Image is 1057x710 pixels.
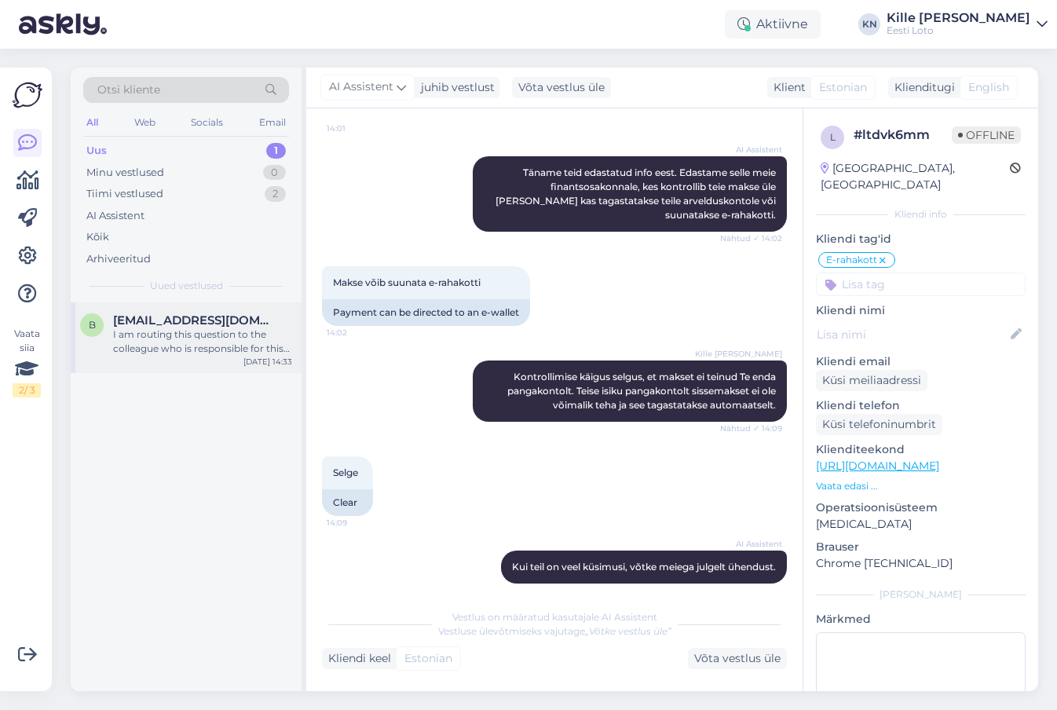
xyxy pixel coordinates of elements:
div: Küsi meiliaadressi [816,370,927,391]
div: # ltdvk6mm [854,126,952,145]
span: Offline [952,126,1021,144]
div: Võta vestlus üle [688,648,787,669]
span: 14:02 [327,327,386,339]
div: Küsi telefoninumbrit [816,414,942,435]
div: [PERSON_NAME] [816,587,1026,602]
p: Kliendi tag'id [816,231,1026,247]
div: Aktiivne [725,10,821,38]
a: [URL][DOMAIN_NAME] [816,459,939,473]
span: 14:09 [327,517,386,529]
span: 14:01 [327,123,386,134]
div: I am routing this question to the colleague who is responsible for this topic. The reply might ta... [113,328,292,356]
div: Klient [767,79,806,96]
span: Nähtud ✓ 14:02 [720,232,782,244]
input: Lisa nimi [817,326,1008,343]
span: Nähtud ✓ 14:09 [720,423,782,434]
span: Selge [333,467,358,478]
div: Võta vestlus üle [512,77,611,98]
p: Operatsioonisüsteem [816,500,1026,516]
div: Kille [PERSON_NAME] [887,12,1030,24]
span: Makse võib suunata e-rahakotti [333,276,481,288]
div: Tiimi vestlused [86,186,163,202]
div: Email [256,112,289,133]
p: Märkmed [816,611,1026,628]
div: Payment can be directed to an e-wallet [322,299,530,326]
div: 0 [263,165,286,181]
p: Kliendi nimi [816,302,1026,319]
p: [MEDICAL_DATA] [816,516,1026,532]
i: „Võtke vestlus üle” [585,625,671,637]
p: Vaata edasi ... [816,479,1026,493]
span: Estonian [819,79,867,96]
div: Uus [86,143,107,159]
a: Kille [PERSON_NAME]Eesti Loto [887,12,1048,37]
div: Vaata siia [13,327,41,397]
span: AI Assistent [723,144,782,156]
div: 2 [265,186,286,202]
p: Klienditeekond [816,441,1026,458]
div: Web [131,112,159,133]
div: Klienditugi [888,79,955,96]
div: Arhiveeritud [86,251,151,267]
input: Lisa tag [816,273,1026,296]
span: Estonian [404,650,452,667]
span: Uued vestlused [150,279,223,293]
div: Eesti Loto [887,24,1030,37]
div: All [83,112,101,133]
p: Kliendi telefon [816,397,1026,414]
p: Brauser [816,539,1026,555]
div: [GEOGRAPHIC_DATA], [GEOGRAPHIC_DATA] [821,160,1010,193]
span: E-rahakott [826,255,877,265]
div: AI Assistent [86,208,144,224]
div: Clear [322,489,373,516]
span: b [89,319,96,331]
span: Otsi kliente [97,82,160,98]
div: [DATE] 14:33 [243,356,292,368]
span: batulinsw@gmail.com [113,313,276,328]
div: Kliendi keel [322,650,391,667]
span: Kui teil on veel küsimusi, võtke meiega julgelt ühendust. [512,561,776,573]
span: Täname teid edastatud info eest. Edastame selle meie finantsosakonnale, kes kontrollib teie makse... [496,167,778,221]
span: Nähtud ✓ 14:09 [720,584,782,596]
div: Minu vestlused [86,165,164,181]
span: Vestluse ülevõtmiseks vajutage [438,625,671,637]
div: Kõik [86,229,109,245]
div: juhib vestlust [415,79,495,96]
span: AI Assistent [723,538,782,550]
span: Kontrollimise käigus selgus, et makset ei teinud Te enda pangakontolt. Teise isiku pangakontolt s... [507,371,778,411]
span: Vestlus on määratud kasutajale AI Assistent [452,611,657,623]
div: Socials [188,112,226,133]
span: Kille [PERSON_NAME] [695,348,782,360]
span: l [830,131,836,143]
p: Kliendi email [816,353,1026,370]
div: Kliendi info [816,207,1026,221]
span: English [968,79,1009,96]
span: AI Assistent [329,79,393,96]
div: KN [858,13,880,35]
img: Askly Logo [13,80,42,110]
div: 2 / 3 [13,383,41,397]
div: 1 [266,143,286,159]
p: Chrome [TECHNICAL_ID] [816,555,1026,572]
